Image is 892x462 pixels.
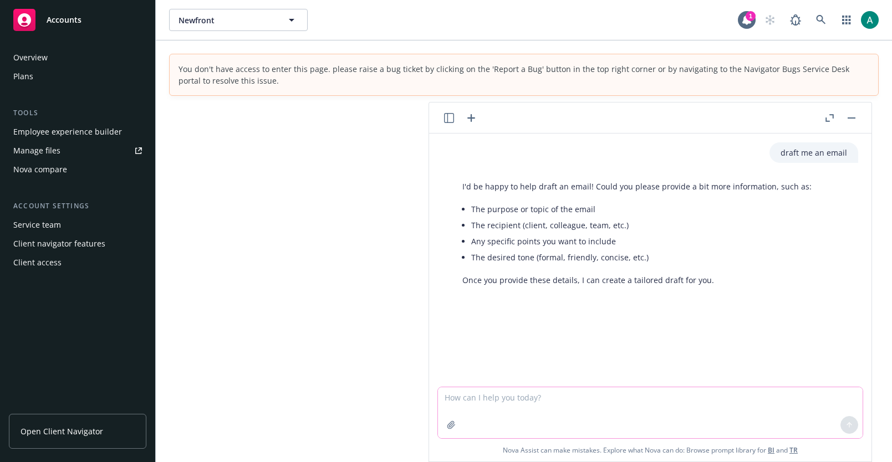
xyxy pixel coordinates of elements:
div: You don't have access to enter this page. please raise a bug ticket by clicking on the 'Report a ... [179,63,869,86]
div: Account settings [9,201,146,212]
a: Client navigator features [9,235,146,253]
div: Plans [13,68,33,85]
a: TR [789,445,798,455]
span: Accounts [47,16,81,24]
span: Newfront [179,14,274,26]
img: photo [861,11,879,29]
a: Plans [9,68,146,85]
a: Employee experience builder [9,123,146,141]
div: Client navigator features [13,235,105,253]
div: Employee experience builder [13,123,122,141]
span: Nova Assist can make mistakes. Explore what Nova can do: Browse prompt library for and [503,439,798,461]
li: The purpose or topic of the email [471,201,812,217]
span: Open Client Navigator [21,425,103,437]
a: BI [768,445,774,455]
p: Once you provide these details, I can create a tailored draft for you. [462,274,812,286]
a: Report a Bug [784,9,807,31]
div: Overview [13,49,48,66]
div: Tools [9,107,146,119]
a: Nova compare [9,161,146,178]
a: Accounts [9,4,146,35]
p: I'd be happy to help draft an email! Could you please provide a bit more information, such as: [462,181,812,192]
p: draft me an email [781,147,847,158]
a: Manage files [9,142,146,160]
div: Nova compare [13,161,67,178]
div: Manage files [13,142,60,160]
div: 1 [746,11,756,21]
li: The desired tone (formal, friendly, concise, etc.) [471,249,812,265]
a: Service team [9,216,146,234]
a: Switch app [835,9,858,31]
button: Newfront [169,9,308,31]
div: Service team [13,216,61,234]
div: Client access [13,254,62,271]
a: Search [810,9,832,31]
li: Any specific points you want to include [471,233,812,249]
a: Start snowing [759,9,781,31]
li: The recipient (client, colleague, team, etc.) [471,217,812,233]
a: Client access [9,254,146,271]
a: Overview [9,49,146,66]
